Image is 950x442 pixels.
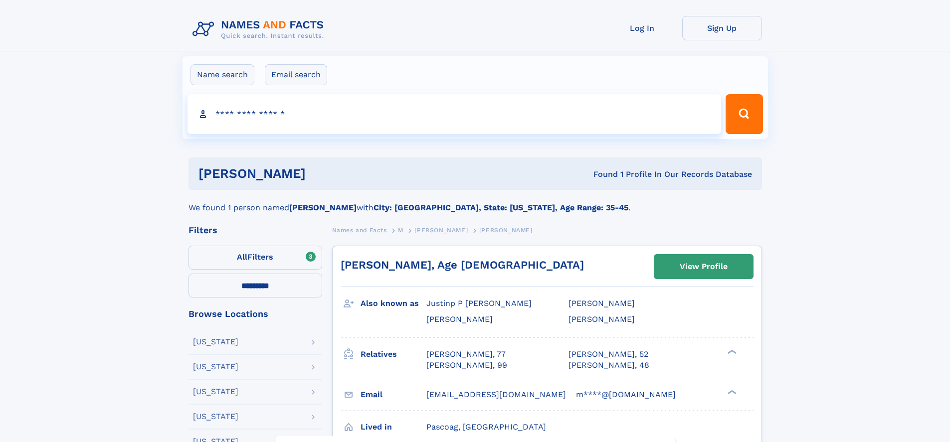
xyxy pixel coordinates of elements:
[569,314,635,324] span: [PERSON_NAME]
[237,252,247,262] span: All
[726,94,762,134] button: Search Button
[188,94,722,134] input: search input
[426,390,566,399] span: [EMAIL_ADDRESS][DOMAIN_NAME]
[361,419,426,436] h3: Lived in
[426,360,507,371] a: [PERSON_NAME], 99
[426,422,546,432] span: Pascoag, [GEOGRAPHIC_DATA]
[569,298,635,308] span: [PERSON_NAME]
[332,224,387,236] a: Names and Facts
[361,295,426,312] h3: Also known as
[602,16,682,40] a: Log In
[680,255,728,278] div: View Profile
[193,363,238,371] div: [US_STATE]
[569,349,648,360] a: [PERSON_NAME], 52
[189,190,762,214] div: We found 1 person named with .
[198,167,450,180] h1: [PERSON_NAME]
[426,349,506,360] a: [PERSON_NAME], 77
[479,227,533,234] span: [PERSON_NAME]
[189,246,322,270] label: Filters
[361,386,426,403] h3: Email
[449,169,752,180] div: Found 1 Profile In Our Records Database
[654,255,753,279] a: View Profile
[725,389,737,395] div: ❯
[189,309,322,318] div: Browse Locations
[374,203,628,212] b: City: [GEOGRAPHIC_DATA], State: [US_STATE], Age Range: 35-45
[725,348,737,355] div: ❯
[426,314,493,324] span: [PERSON_NAME]
[193,388,238,396] div: [US_STATE]
[398,227,403,234] span: M
[569,360,649,371] a: [PERSON_NAME], 48
[289,203,357,212] b: [PERSON_NAME]
[265,64,327,85] label: Email search
[193,338,238,346] div: [US_STATE]
[426,298,532,308] span: Justinp P [PERSON_NAME]
[190,64,254,85] label: Name search
[361,346,426,363] h3: Relatives
[193,413,238,421] div: [US_STATE]
[682,16,762,40] a: Sign Up
[398,224,403,236] a: M
[341,259,584,271] a: [PERSON_NAME], Age [DEMOGRAPHIC_DATA]
[189,16,332,43] img: Logo Names and Facts
[414,227,468,234] span: [PERSON_NAME]
[189,226,322,235] div: Filters
[414,224,468,236] a: [PERSON_NAME]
